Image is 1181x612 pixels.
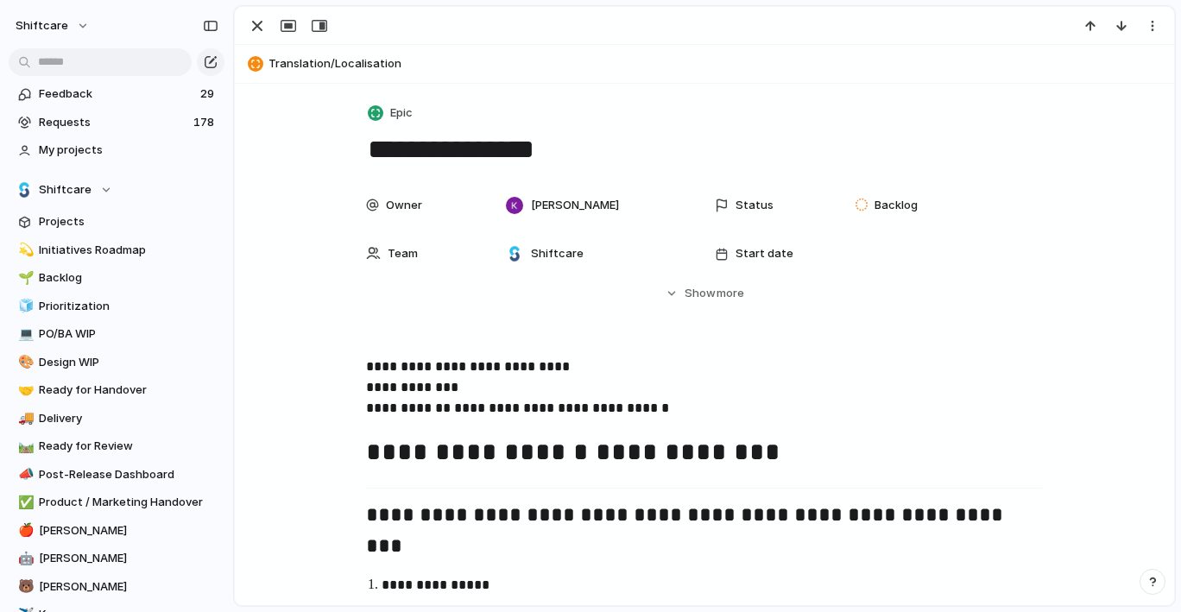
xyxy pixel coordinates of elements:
[366,278,1043,309] button: Showmore
[16,550,33,567] button: 🤖
[39,550,218,567] span: [PERSON_NAME]
[18,577,30,596] div: 🐻
[200,85,218,103] span: 29
[16,269,33,287] button: 🌱
[875,197,918,214] span: Backlog
[9,321,224,347] a: 💻PO/BA WIP
[39,410,218,427] span: Delivery
[39,382,218,399] span: Ready for Handover
[16,494,33,511] button: ✅
[16,522,33,539] button: 🍎
[39,298,218,315] span: Prioritization
[9,81,224,107] a: Feedback29
[390,104,413,122] span: Epic
[531,197,619,214] span: [PERSON_NAME]
[9,110,224,136] a: Requests178
[388,245,418,262] span: Team
[717,285,744,302] span: more
[9,433,224,459] a: 🛤️Ready for Review
[16,382,33,399] button: 🤝
[16,438,33,455] button: 🛤️
[39,85,195,103] span: Feedback
[9,350,224,375] a: 🎨Design WIP
[16,466,33,483] button: 📣
[9,177,224,203] button: Shiftcare
[39,354,218,371] span: Design WIP
[39,181,92,199] span: Shiftcare
[39,114,188,131] span: Requests
[9,462,224,488] a: 📣Post-Release Dashboard
[736,245,793,262] span: Start date
[18,549,30,569] div: 🤖
[268,55,1166,73] span: Translation/Localisation
[16,354,33,371] button: 🎨
[18,464,30,484] div: 📣
[364,101,418,126] button: Epic
[9,265,224,291] a: 🌱Backlog
[243,50,1166,78] button: Translation/Localisation
[9,293,224,319] a: 🧊Prioritization
[531,245,584,262] span: Shiftcare
[386,197,422,214] span: Owner
[8,12,98,40] button: shiftcare
[16,17,68,35] span: shiftcare
[18,296,30,316] div: 🧊
[9,489,224,515] a: ✅Product / Marketing Handover
[16,242,33,259] button: 💫
[18,493,30,513] div: ✅
[18,521,30,540] div: 🍎
[39,242,218,259] span: Initiatives Roadmap
[16,325,33,343] button: 💻
[39,213,218,230] span: Projects
[9,546,224,571] a: 🤖[PERSON_NAME]
[39,142,218,159] span: My projects
[736,197,774,214] span: Status
[193,114,218,131] span: 178
[39,494,218,511] span: Product / Marketing Handover
[18,381,30,401] div: 🤝
[685,285,716,302] span: Show
[39,578,218,596] span: [PERSON_NAME]
[9,377,224,403] a: 🤝Ready for Handover
[39,522,218,539] span: [PERSON_NAME]
[18,325,30,344] div: 💻
[18,240,30,260] div: 💫
[39,466,218,483] span: Post-Release Dashboard
[39,269,218,287] span: Backlog
[18,352,30,372] div: 🎨
[18,437,30,457] div: 🛤️
[16,410,33,427] button: 🚚
[9,137,224,163] a: My projects
[9,518,224,544] a: 🍎[PERSON_NAME]
[18,408,30,428] div: 🚚
[39,325,218,343] span: PO/BA WIP
[16,298,33,315] button: 🧊
[9,209,224,235] a: Projects
[18,268,30,288] div: 🌱
[9,574,224,600] a: 🐻[PERSON_NAME]
[9,237,224,263] a: 💫Initiatives Roadmap
[39,438,218,455] span: Ready for Review
[16,578,33,596] button: 🐻
[9,406,224,432] a: 🚚Delivery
